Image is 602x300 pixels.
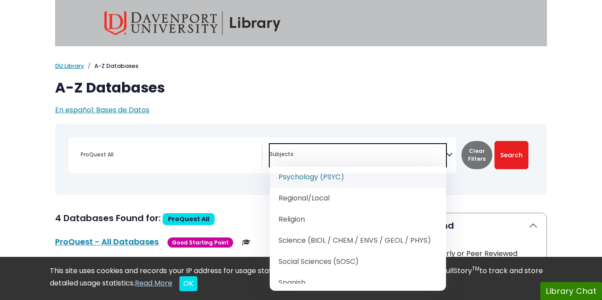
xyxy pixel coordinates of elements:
[540,282,602,300] button: Library Chat
[55,124,547,195] nav: Search filters
[50,266,552,291] div: This site uses cookies and records your IP address for usage statistics. Additionally, we use Goo...
[423,248,538,259] div: Scholarly or Peer Reviewed
[75,148,262,161] input: Search database by title or keyword
[270,251,446,272] li: Social Sciences (SOSC)
[55,62,84,70] a: DU Library
[472,265,479,272] sup: TM
[270,152,446,159] textarea: Search
[390,213,546,238] button: Icon Legend
[179,276,197,291] button: Close
[55,212,161,224] span: 4 Databases Found for:
[270,230,446,251] li: Science (BIOL / CHEM / ENVS / GEOL / PHYS)
[461,141,492,169] button: Clear Filters
[270,209,446,230] li: Religion
[55,79,547,96] h1: A-Z Databases
[135,278,172,288] a: Read More
[55,255,379,265] p: News and articles on many topics.
[168,215,209,223] span: ProQuest All
[270,188,446,209] li: Regional/Local
[242,238,251,247] img: Scholarly or Peer Reviewed
[84,62,138,70] li: A-Z Databases
[270,167,446,188] li: Psychology (PSYC)
[55,236,159,247] a: ProQuest - All Databases
[494,141,528,169] button: Submit for Search Results
[167,237,233,248] span: Good Starting Point
[55,105,149,115] a: En español: Bases de Datos
[104,11,281,35] img: Davenport University Library
[55,62,547,70] nav: breadcrumb
[270,272,446,293] li: Spanish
